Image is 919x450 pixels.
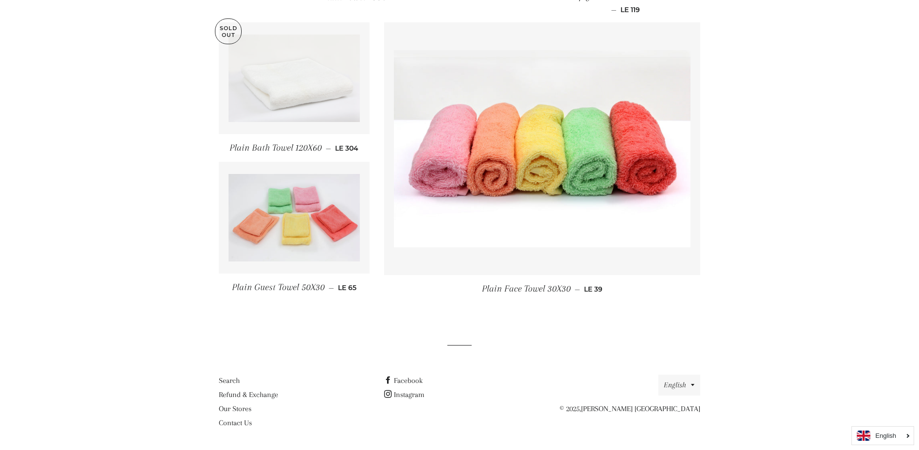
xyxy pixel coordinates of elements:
a: Facebook [384,376,423,385]
button: English [658,375,700,396]
i: English [875,433,896,439]
span: Plain Guest Towel 50X30 [232,282,325,293]
span: — [329,283,334,292]
a: Plain Face Towel 30X30 — LE 39 [384,275,700,303]
a: Search [219,376,240,385]
a: Plain Guest Towel 50X30 — LE 65 [219,274,370,301]
a: Plain Bath Towel 120X60 — LE 304 [219,134,370,162]
span: Plain Face Towel 30X30 [482,283,571,294]
span: — [575,285,580,294]
span: LE 304 [335,144,358,153]
p: © 2025, [549,403,700,415]
span: Plain Bath Towel 120X60 [230,142,322,153]
span: LE 65 [338,283,356,292]
span: — [611,5,617,14]
span: LE 119 [620,5,640,14]
a: Instagram [384,390,424,399]
a: Contact Us [219,418,252,427]
a: Refund & Exchange [219,390,278,399]
a: English [857,431,909,441]
a: [PERSON_NAME] [GEOGRAPHIC_DATA] [581,404,700,413]
a: Our Stores [219,404,251,413]
p: Sold Out [215,19,241,44]
span: — [326,144,331,153]
span: LE 39 [584,285,602,294]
